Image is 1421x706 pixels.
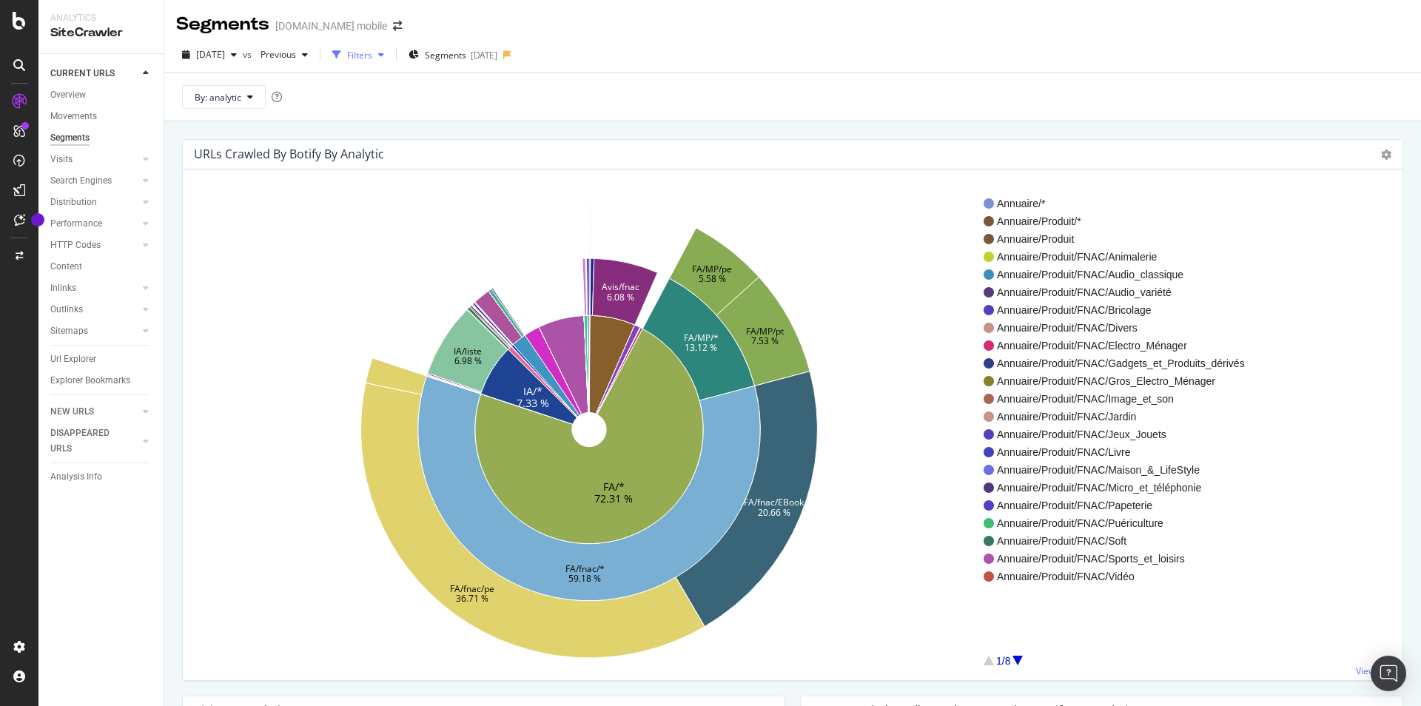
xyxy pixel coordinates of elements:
div: CURRENT URLS [50,66,115,81]
div: Performance [50,216,102,232]
div: Explorer Bookmarks [50,373,130,389]
span: Annuaire/Produit/* [997,214,1245,229]
div: Sitemaps [50,323,88,339]
span: Annuaire/Produit/FNAC/Jardin [997,409,1245,424]
a: CURRENT URLS [50,66,138,81]
text: Avis/fnac [602,280,639,293]
text: 7.53 % [751,334,779,347]
div: Open Intercom Messenger [1371,656,1406,691]
button: [DATE] [176,43,243,67]
span: Previous [255,48,296,61]
a: Search Engines [50,173,138,189]
span: Annuaire/Produit/FNAC/Vidéo [997,569,1245,584]
div: 1/8 [996,653,1010,668]
div: SiteCrawler [50,24,152,41]
a: Overview [50,87,153,103]
text: FA/MP/pt [746,325,784,337]
text: 6.98 % [454,354,482,367]
span: Annuaire/Produit/FNAC/Livre [997,445,1245,460]
a: Segments [50,130,153,146]
span: Annuaire/Produit/FNAC/Animalerie [997,249,1245,264]
text: FA/MP/pe [692,262,732,275]
span: Annuaire/Produit/FNAC/Divers [997,320,1245,335]
div: Inlinks [50,280,76,296]
a: Performance [50,216,138,232]
button: By: analytic [182,85,266,109]
a: Movements [50,109,153,124]
span: By: analytic [195,91,241,104]
div: Content [50,259,82,275]
div: DISAPPEARED URLS [50,426,125,457]
text: FA/MP/* [684,331,719,343]
span: Annuaire/Produit/FNAC/Jeux_Jouets [997,427,1245,442]
text: 59.18 % [568,572,601,585]
div: arrow-right-arrow-left [393,21,402,31]
span: Annuaire/Produit [997,232,1245,246]
text: FA/fnac/EBook [744,496,804,508]
div: Movements [50,109,97,124]
text: FA/fnac/pe [450,582,494,594]
div: HTTP Codes [50,238,101,253]
span: Annuaire/Produit/FNAC/Maison_&_LifeStyle [997,463,1245,477]
div: Visits [50,152,73,167]
div: Overview [50,87,86,103]
button: Segments[DATE] [403,43,503,67]
div: Distribution [50,195,97,210]
div: [DATE] [471,49,497,61]
span: Annuaire/Produit/FNAC/Bricolage [997,303,1245,317]
text: 5.58 % [699,272,726,285]
div: Search Engines [50,173,112,189]
text: 20.66 % [758,505,790,518]
div: Analytics [50,12,152,24]
span: vs [243,48,255,61]
a: HTTP Codes [50,238,138,253]
text: IA/liste [454,344,482,357]
div: Filters [347,49,372,61]
a: Explorer Bookmarks [50,373,153,389]
text: FA/fnac/* [565,562,605,575]
span: Annuaire/Produit/FNAC/Sports_et_loisirs [997,551,1245,566]
a: View More [1356,665,1400,677]
text: 6.08 % [607,290,634,303]
span: Annuaire/Produit/FNAC/Image_et_son [997,391,1245,406]
text: 72.31 % [594,491,633,505]
a: Inlinks [50,280,138,296]
div: Outlinks [50,302,83,317]
div: Tooltip anchor [31,213,44,226]
text: 13.12 % [685,341,717,354]
a: Sitemaps [50,323,138,339]
button: Previous [255,43,314,67]
a: Visits [50,152,138,167]
span: Annuaire/Produit/FNAC/Micro_et_téléphonie [997,480,1245,495]
a: Distribution [50,195,138,210]
i: Options [1381,149,1391,160]
button: Filters [326,43,390,67]
span: Annuaire/Produit/FNAC/Gros_Electro_Ménager [997,374,1245,389]
div: NEW URLS [50,404,94,420]
a: Outlinks [50,302,138,317]
div: Segments [176,12,269,37]
div: Segments [50,130,90,146]
a: Content [50,259,153,275]
div: [DOMAIN_NAME] mobile [275,19,387,33]
text: 7.33 % [517,396,549,410]
div: Analysis Info [50,469,102,485]
span: Annuaire/Produit/FNAC/Audio_classique [997,267,1245,282]
span: Annuaire/Produit/FNAC/Gadgets_et_Produits_dérivés [997,356,1245,371]
h4: URLs Crawled By Botify By analytic [194,144,384,164]
span: Annuaire/Produit/FNAC/Soft [997,534,1245,548]
span: Annuaire/Produit/FNAC/Audio_variété [997,285,1245,300]
a: Analysis Info [50,469,153,485]
span: Annuaire/Produit/FNAC/Papeterie [997,498,1245,513]
div: Url Explorer [50,352,96,367]
a: NEW URLS [50,404,138,420]
span: Annuaire/Produit/FNAC/Electro_Ménager [997,338,1245,353]
text: 36.71 % [456,592,488,605]
span: Annuaire/* [997,196,1245,211]
span: 2025 Aug. 1st [196,48,225,61]
a: DISAPPEARED URLS [50,426,138,457]
a: Url Explorer [50,352,153,367]
span: Segments [425,49,466,61]
span: Annuaire/Produit/FNAC/Puériculture [997,516,1245,531]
